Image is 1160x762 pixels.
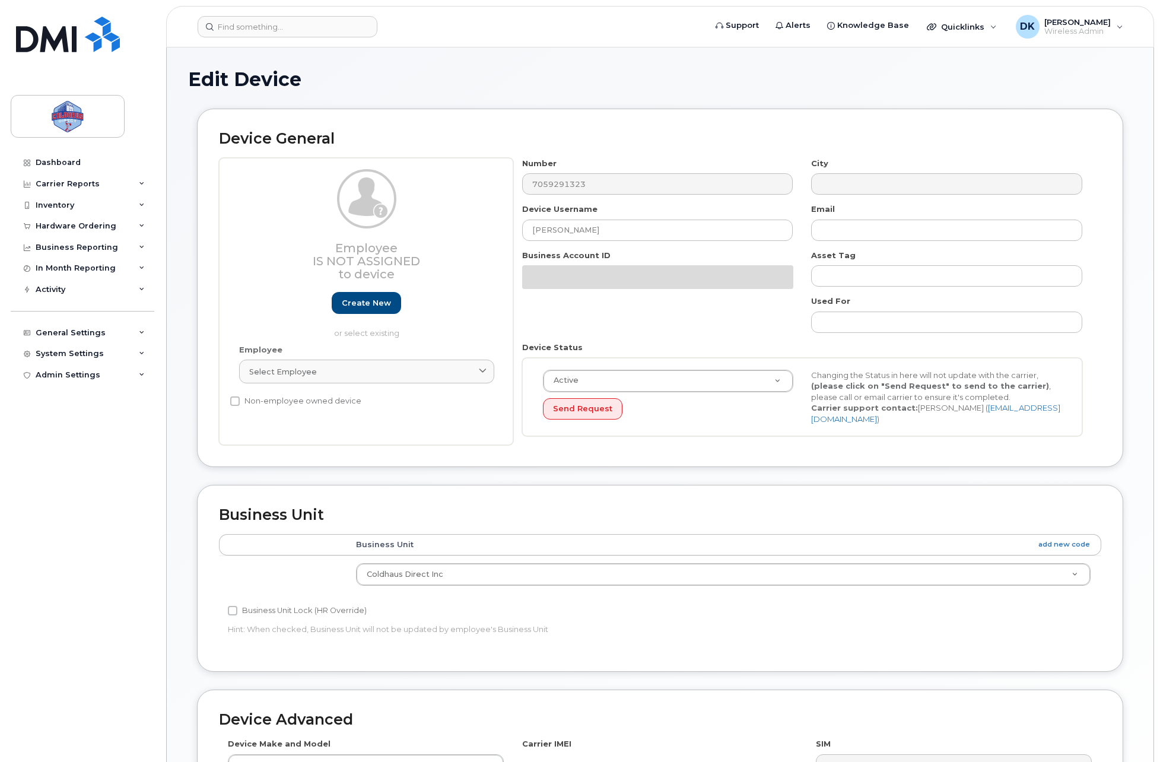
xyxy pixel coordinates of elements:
[543,398,622,420] button: Send Request
[522,342,583,353] label: Device Status
[239,242,494,281] h3: Employee
[811,158,828,169] label: City
[219,507,1101,523] h2: Business Unit
[1038,539,1090,550] a: add new code
[239,360,494,383] a: Select employee
[228,738,330,750] label: Device Make and Model
[219,131,1101,147] h2: Device General
[546,375,579,386] span: Active
[811,381,1049,390] strong: (please click on "Send Request" to send to the carrier)
[802,370,1070,425] div: Changing the Status in here will not update with the carrier, , please call or email carrier to e...
[811,403,918,412] strong: Carrier support contact:
[188,69,1132,90] h1: Edit Device
[522,158,557,169] label: Number
[811,403,1060,424] a: [EMAIL_ADDRESS][DOMAIN_NAME]
[313,254,420,268] span: Is not assigned
[811,250,856,261] label: Asset Tag
[811,296,850,307] label: Used For
[249,366,317,377] span: Select employee
[228,624,797,635] p: Hint: When checked, Business Unit will not be updated by employee's Business Unit
[338,267,395,281] span: to device
[230,396,240,406] input: Non-employee owned device
[522,204,598,215] label: Device Username
[219,712,1101,728] h2: Device Advanced
[522,738,571,750] label: Carrier IMEI
[357,564,1090,585] a: Coldhaus Direct Inc
[230,394,361,408] label: Non-employee owned device
[816,738,831,750] label: SIM
[239,328,494,339] p: or select existing
[228,604,367,618] label: Business Unit Lock (HR Override)
[345,534,1101,555] th: Business Unit
[811,204,835,215] label: Email
[544,370,793,392] a: Active
[522,250,611,261] label: Business Account ID
[239,344,282,355] label: Employee
[367,570,443,579] span: Coldhaus Direct Inc
[228,606,237,615] input: Business Unit Lock (HR Override)
[332,292,401,314] a: Create new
